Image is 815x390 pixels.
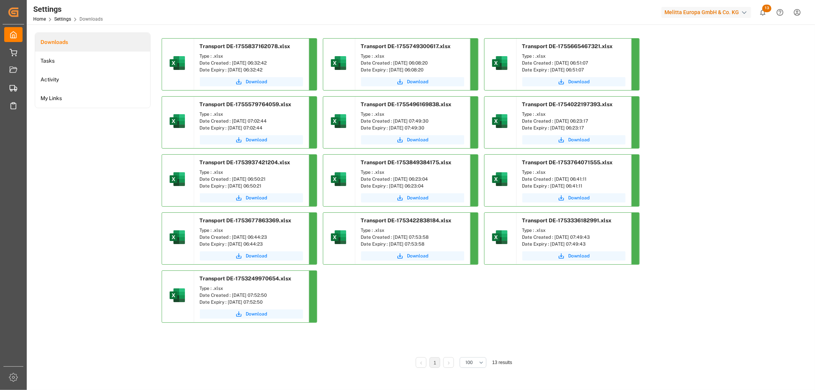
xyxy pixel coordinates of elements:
[200,193,303,202] a: Download
[434,360,436,366] a: 1
[522,125,625,131] div: Date Expiry : [DATE] 06:23:17
[361,135,464,144] button: Download
[771,4,789,21] button: Help Center
[407,252,429,259] span: Download
[522,227,625,234] div: Type : .xlsx
[200,169,303,176] div: Type : .xlsx
[407,78,429,85] span: Download
[361,125,464,131] div: Date Expiry : [DATE] 07:49:30
[361,66,464,73] div: Date Expiry : [DATE] 06:08:20
[35,89,150,108] a: My Links
[429,357,440,368] li: 1
[522,77,625,86] button: Download
[492,360,512,365] span: 13 results
[522,43,613,49] span: Transport DE-1755665467321.xlsx
[361,159,452,165] span: Transport DE-1753849384175.xlsx
[361,193,464,202] button: Download
[200,60,303,66] div: Date Created : [DATE] 06:32:42
[361,227,464,234] div: Type : .xlsx
[168,286,186,304] img: microsoft-excel-2019--v1.png
[491,112,509,130] img: microsoft-excel-2019--v1.png
[522,60,625,66] div: Date Created : [DATE] 06:51:07
[661,7,751,18] div: Melitta Europa GmbH & Co. KG
[569,136,590,143] span: Download
[361,183,464,189] div: Date Expiry : [DATE] 06:23:04
[661,5,754,19] button: Melitta Europa GmbH & Co. KG
[522,169,625,176] div: Type : .xlsx
[443,357,454,368] li: Next Page
[460,357,486,368] button: open menu
[522,176,625,183] div: Date Created : [DATE] 06:41:11
[522,251,625,261] button: Download
[522,101,613,107] span: Transport DE-1754022197393.xlsx
[522,183,625,189] div: Date Expiry : [DATE] 06:41:11
[200,53,303,60] div: Type : .xlsx
[35,52,150,70] a: Tasks
[200,217,292,223] span: Transport DE-1753677863369.xlsx
[465,359,473,366] span: 100
[329,112,348,130] img: microsoft-excel-2019--v1.png
[200,234,303,241] div: Date Created : [DATE] 06:44:23
[168,54,186,72] img: microsoft-excel-2019--v1.png
[522,217,612,223] span: Transport DE-1753336182991.xlsx
[200,227,303,234] div: Type : .xlsx
[569,78,590,85] span: Download
[35,70,150,89] li: Activity
[569,194,590,201] span: Download
[200,176,303,183] div: Date Created : [DATE] 06:50:21
[246,194,267,201] span: Download
[361,53,464,60] div: Type : .xlsx
[200,241,303,248] div: Date Expiry : [DATE] 06:44:23
[54,16,71,22] a: Settings
[329,170,348,188] img: microsoft-excel-2019--v1.png
[361,77,464,86] button: Download
[569,252,590,259] span: Download
[200,275,292,282] span: Transport DE-1753249970654.xlsx
[361,217,452,223] span: Transport DE-1753422838184.xlsx
[168,170,186,188] img: microsoft-excel-2019--v1.png
[522,193,625,202] button: Download
[200,118,303,125] div: Date Created : [DATE] 07:02:44
[522,234,625,241] div: Date Created : [DATE] 07:49:43
[361,118,464,125] div: Date Created : [DATE] 07:49:30
[407,136,429,143] span: Download
[246,252,267,259] span: Download
[35,33,150,52] a: Downloads
[361,43,451,49] span: Transport DE-1755749300617.xlsx
[491,54,509,72] img: microsoft-excel-2019--v1.png
[200,159,290,165] span: Transport DE-1753937421204.xlsx
[762,5,771,12] span: 13
[522,53,625,60] div: Type : .xlsx
[246,311,267,317] span: Download
[754,4,771,21] button: show 13 new notifications
[200,125,303,131] div: Date Expiry : [DATE] 07:02:44
[200,77,303,86] button: Download
[329,228,348,246] img: microsoft-excel-2019--v1.png
[200,111,303,118] div: Type : .xlsx
[522,66,625,73] div: Date Expiry : [DATE] 06:51:07
[200,101,292,107] span: Transport DE-1755579764059.xlsx
[200,135,303,144] button: Download
[200,251,303,261] button: Download
[491,228,509,246] img: microsoft-excel-2019--v1.png
[522,159,613,165] span: Transport DE-1753764071555.xlsx
[361,234,464,241] div: Date Created : [DATE] 07:53:58
[522,118,625,125] div: Date Created : [DATE] 06:23:17
[361,251,464,261] button: Download
[200,285,303,292] div: Type : .xlsx
[200,309,303,319] button: Download
[361,169,464,176] div: Type : .xlsx
[200,299,303,306] div: Date Expiry : [DATE] 07:52:50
